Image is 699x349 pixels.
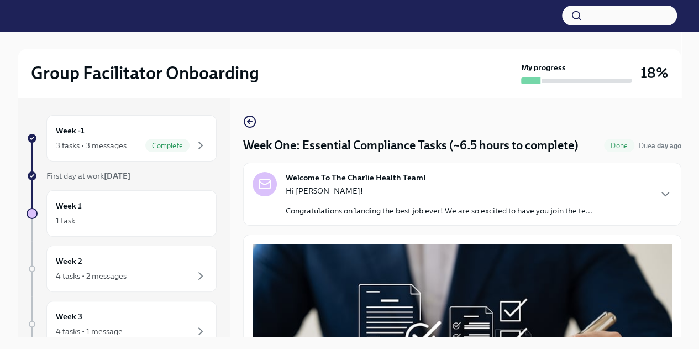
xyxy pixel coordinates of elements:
h6: Week 2 [56,255,82,267]
p: Hi [PERSON_NAME]! [286,185,592,196]
span: Due [639,142,681,150]
div: 4 tasks • 2 messages [56,270,127,282]
span: Done [604,142,634,150]
span: First day at work [46,171,130,181]
a: First day at work[DATE] [27,170,217,181]
strong: [DATE] [104,171,130,181]
a: Week 11 task [27,190,217,237]
strong: My progress [521,62,566,73]
span: Complete [145,142,190,150]
h6: Week -1 [56,124,85,137]
div: 4 tasks • 1 message [56,326,123,337]
a: Week 24 tasks • 2 messages [27,246,217,292]
strong: Welcome To The Charlie Health Team! [286,172,426,183]
img: CharlieHealth [22,7,81,24]
div: 1 task [56,215,75,226]
h6: Week 1 [56,200,82,212]
strong: a day ago [651,142,681,150]
a: Week -13 tasks • 3 messagesComplete [27,115,217,162]
h3: 18% [640,63,668,83]
div: 3 tasks • 3 messages [56,140,127,151]
p: Congratulations on landing the best job ever! We are so excited to have you join the te... [286,205,592,216]
a: Week 34 tasks • 1 message [27,301,217,347]
h4: Week One: Essential Compliance Tasks (~6.5 hours to complete) [243,137,579,154]
span: September 15th, 2025 09:00 [639,140,681,151]
h6: Week 3 [56,310,82,322]
h2: Group Facilitator Onboarding [31,62,259,84]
